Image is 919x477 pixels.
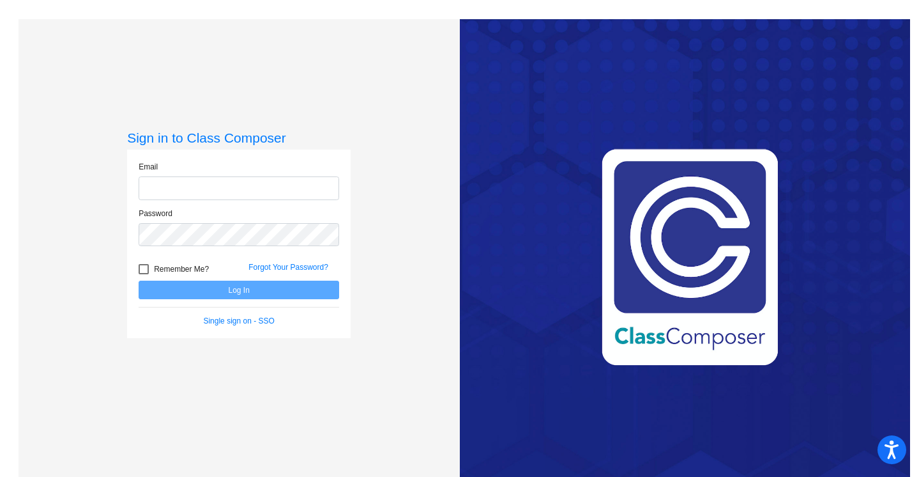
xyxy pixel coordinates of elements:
h3: Sign in to Class Composer [127,130,351,146]
label: Password [139,208,172,219]
button: Log In [139,281,339,299]
a: Forgot Your Password? [248,263,328,272]
label: Email [139,161,158,173]
span: Remember Me? [154,262,209,277]
a: Single sign on - SSO [203,317,274,325]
